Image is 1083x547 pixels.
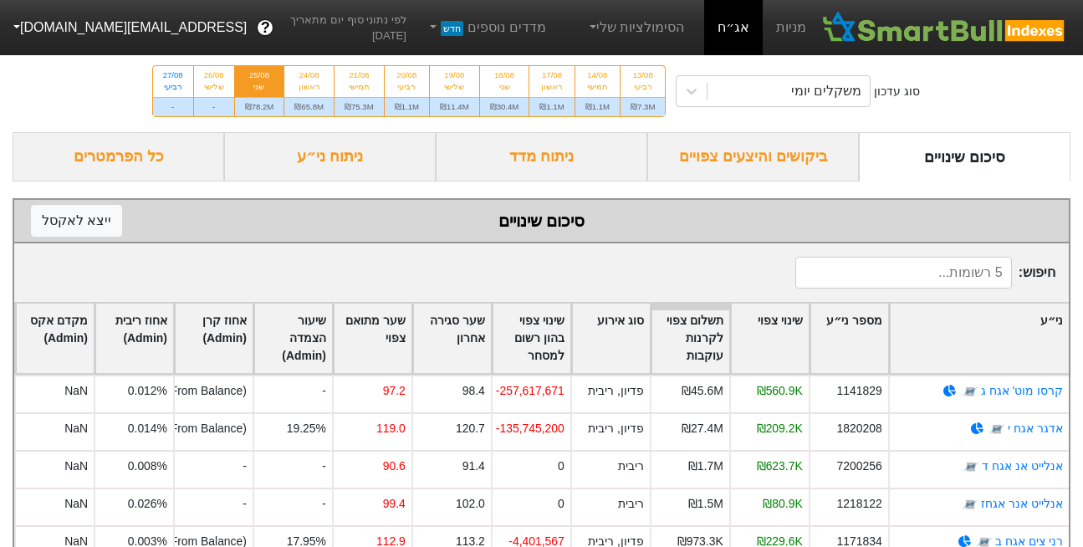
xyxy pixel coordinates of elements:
div: חמישי [345,81,374,93]
div: ₪30.4M [480,97,529,116]
div: כל הפרמטרים [13,132,224,181]
div: סוג עדכון [874,83,920,100]
div: פדיון, ריבית [588,420,644,437]
span: לפי נתוני סוף יום מתאריך [DATE] [284,12,406,44]
span: ? [261,17,270,39]
div: Toggle SortBy [651,304,729,373]
div: - [173,450,253,488]
div: - [194,97,234,116]
div: ₪1.5M [688,495,723,513]
div: 0.012% [128,382,167,400]
div: פדיון, ריבית [588,382,644,400]
div: 18/08 [490,69,519,81]
div: Toggle SortBy [413,304,491,373]
div: 21/08 [345,69,374,81]
div: NaN [64,420,88,437]
div: 26/08 [204,69,224,81]
div: Toggle SortBy [810,304,888,373]
a: אנלייט אנר אגחז [981,497,1063,510]
div: ניתוח ני״ע [224,132,436,181]
div: 102.0 [456,495,485,513]
div: ₪27.4M [682,420,723,437]
div: 0.008% [128,458,167,475]
div: - [253,488,332,525]
img: tase link [962,496,978,513]
div: ₪11.4M [430,97,479,116]
div: ₪45.6M [682,382,723,400]
span: חיפוש : [795,257,1055,289]
div: ₪78.2M [235,97,284,116]
div: - [253,450,332,488]
div: ₪560.9K [757,382,803,400]
div: 91.4 [462,458,485,475]
div: ₪209.2K [757,420,803,437]
input: 5 רשומות... [795,257,1012,289]
div: 0 [558,458,564,475]
img: tase link [988,421,1005,437]
div: ₪1.1M [575,97,620,116]
div: NaN [64,495,88,513]
div: - [173,488,253,525]
a: הסימולציות שלי [580,11,692,44]
div: 1141829 [837,382,882,400]
div: 27/08 [163,69,183,81]
img: tase link [963,458,979,475]
div: ₪1.1M [385,97,429,116]
div: רביעי [395,81,419,93]
img: SmartBull [820,11,1070,44]
div: ₪65.8M [284,97,334,116]
div: ניתוח מדד [436,132,647,181]
div: Toggle SortBy [334,304,411,373]
div: משקלים יומי [791,81,861,101]
img: tase link [962,383,978,400]
div: ₪7.3M [621,97,665,116]
a: קרסו מוט' אגח ג [981,384,1063,397]
div: ראשון [294,81,324,93]
div: 0.026% [128,495,167,513]
div: Toggle SortBy [16,304,94,373]
div: סיכום שינויים [859,132,1070,181]
span: חדש [441,21,463,36]
div: Toggle SortBy [731,304,809,373]
a: מדדים נוספיםחדש [420,11,553,44]
div: 13/08 [631,69,655,81]
div: שני [245,81,274,93]
div: 97.2 [383,382,406,400]
div: 1820208 [837,420,882,437]
div: ראשון [539,81,564,93]
div: 0.014% [128,420,167,437]
div: 119.0 [376,420,406,437]
div: ביקושים והיצעים צפויים [647,132,859,181]
button: ייצא לאקסל [31,205,122,237]
div: שני [490,81,519,93]
a: אנלייט אנ אגח ד [982,459,1063,473]
div: ריבית [618,458,644,475]
a: אדגר אגח י [1008,422,1063,435]
div: 7200256 [837,458,882,475]
div: ריבית [618,495,644,513]
div: - [153,97,193,116]
div: Toggle SortBy [95,304,173,373]
div: ₪1.7M [688,458,723,475]
div: רביעי [163,81,183,93]
div: 24/08 [294,69,324,81]
div: Toggle SortBy [572,304,650,373]
div: Toggle SortBy [493,304,570,373]
div: חמישי [585,81,610,93]
div: ₪1.1M [529,97,574,116]
div: ₪80.9K [763,495,802,513]
div: Toggle SortBy [175,304,253,373]
div: NaN [64,382,88,400]
div: 14/08 [585,69,610,81]
div: NaN [64,458,88,475]
div: ₪75.3M [335,97,384,116]
div: רביעי [631,81,655,93]
div: 98.4 [462,382,485,400]
div: -135,745,200 [496,420,564,437]
div: 99.4 [383,495,406,513]
div: שלישי [204,81,224,93]
div: Toggle SortBy [254,304,332,373]
div: סיכום שינויים [31,208,1052,233]
div: 120.7 [456,420,485,437]
div: 17/08 [539,69,564,81]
